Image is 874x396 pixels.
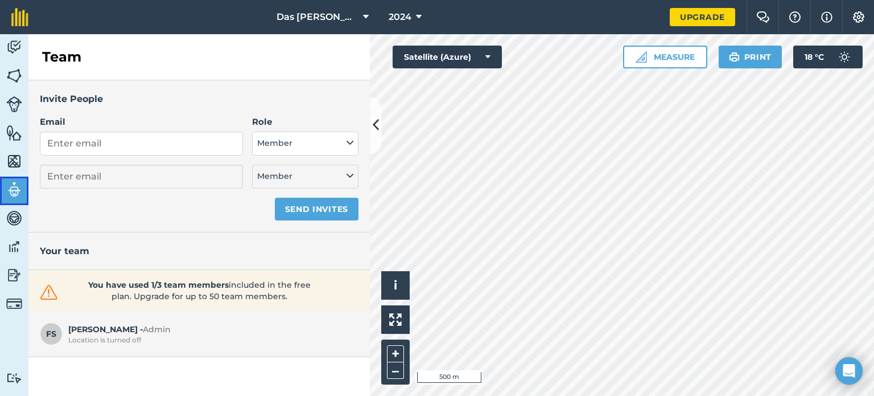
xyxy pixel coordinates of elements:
strong: You have used 1/3 team members [88,280,229,290]
label: Role [252,115,358,129]
img: svg+xml;base64,PHN2ZyB4bWxucz0iaHR0cDovL3d3dy53My5vcmcvMjAwMC9zdmciIHdpZHRoPSI1NiIgaGVpZ2h0PSI2MC... [6,67,22,84]
img: A cog icon [852,11,865,23]
button: Print [719,46,782,68]
img: svg+xml;base64,PD94bWwgdmVyc2lvbj0iMS4wIiBlbmNvZGluZz0idXRmLTgiPz4KPCEtLSBHZW5lcmF0b3I6IEFkb2JlIE... [6,39,22,56]
span: 2024 [389,10,411,24]
img: svg+xml;base64,PHN2ZyB4bWxucz0iaHR0cDovL3d3dy53My5vcmcvMjAwMC9zdmciIHdpZHRoPSI1NiIgaGVpZ2h0PSI2MC... [6,153,22,170]
img: Four arrows, one pointing top left, one top right, one bottom right and the last bottom left [389,313,402,326]
h2: Team [42,48,81,66]
div: Location is turned off [68,336,353,345]
img: A question mark icon [788,11,802,23]
a: You have used 1/3 team membersincluded in the free plan. Upgrade for up to 50 team members. [38,279,361,302]
button: Measure [623,46,707,68]
span: Das [PERSON_NAME] [277,10,358,24]
img: svg+xml;base64,PHN2ZyB4bWxucz0iaHR0cDovL3d3dy53My5vcmcvMjAwMC9zdmciIHdpZHRoPSIxNyIgaGVpZ2h0PSIxNy... [821,10,832,24]
img: svg+xml;base64,PD94bWwgdmVyc2lvbj0iMS4wIiBlbmNvZGluZz0idXRmLTgiPz4KPCEtLSBHZW5lcmF0b3I6IEFkb2JlIE... [6,238,22,255]
span: included in the free plan. Upgrade for up to 50 team members. [78,279,320,302]
button: i [381,271,410,300]
span: 18 ° C [805,46,824,68]
img: svg+xml;base64,PD94bWwgdmVyc2lvbj0iMS4wIiBlbmNvZGluZz0idXRmLTgiPz4KPCEtLSBHZW5lcmF0b3I6IEFkb2JlIE... [6,267,22,284]
span: [PERSON_NAME] - [68,323,353,345]
span: Admin [143,324,171,334]
button: – [387,362,404,379]
img: svg+xml;base64,PD94bWwgdmVyc2lvbj0iMS4wIiBlbmNvZGluZz0idXRmLTgiPz4KPCEtLSBHZW5lcmF0b3I6IEFkb2JlIE... [6,210,22,227]
span: i [394,278,397,292]
img: svg+xml;base64,PD94bWwgdmVyc2lvbj0iMS4wIiBlbmNvZGluZz0idXRmLTgiPz4KPCEtLSBHZW5lcmF0b3I6IEFkb2JlIE... [833,46,856,68]
button: 18 °C [793,46,863,68]
button: + [387,345,404,362]
div: Open Intercom Messenger [835,357,863,385]
img: svg+xml;base64,PD94bWwgdmVyc2lvbj0iMS4wIiBlbmNvZGluZz0idXRmLTgiPz4KPCEtLSBHZW5lcmF0b3I6IEFkb2JlIE... [6,296,22,312]
button: Member [252,165,358,189]
h3: Invite People [40,92,358,107]
img: fieldmargin Logo [11,8,28,26]
img: svg+xml;base64,PHN2ZyB4bWxucz0iaHR0cDovL3d3dy53My5vcmcvMjAwMC9zdmciIHdpZHRoPSI1NiIgaGVpZ2h0PSI2MC... [6,124,22,141]
img: svg+xml;base64,PD94bWwgdmVyc2lvbj0iMS4wIiBlbmNvZGluZz0idXRmLTgiPz4KPCEtLSBHZW5lcmF0b3I6IEFkb2JlIE... [6,181,22,198]
img: Two speech bubbles overlapping with the left bubble in the forefront [756,11,770,23]
button: Member [252,132,358,156]
input: Enter email [40,165,243,189]
img: Ruler icon [636,51,647,63]
button: Send invites [275,198,358,221]
h3: Your team [40,244,358,259]
a: Upgrade [670,8,735,26]
label: Email [40,115,243,129]
img: svg+xml;base64,PHN2ZyB4bWxucz0iaHR0cDovL3d3dy53My5vcmcvMjAwMC9zdmciIHdpZHRoPSIxOSIgaGVpZ2h0PSIyNC... [729,50,740,64]
button: Satellite (Azure) [393,46,502,68]
input: Enter email [40,132,243,156]
img: svg+xml;base64,PD94bWwgdmVyc2lvbj0iMS4wIiBlbmNvZGluZz0idXRmLTgiPz4KPCEtLSBHZW5lcmF0b3I6IEFkb2JlIE... [6,96,22,112]
img: svg+xml;base64,PD94bWwgdmVyc2lvbj0iMS4wIiBlbmNvZGluZz0idXRmLTgiPz4KPCEtLSBHZW5lcmF0b3I6IEFkb2JlIE... [6,373,22,383]
span: FS [40,322,63,345]
img: svg+xml;base64,PHN2ZyB4bWxucz0iaHR0cDovL3d3dy53My5vcmcvMjAwMC9zdmciIHdpZHRoPSIzMiIgaGVpZ2h0PSIzMC... [38,284,60,301]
